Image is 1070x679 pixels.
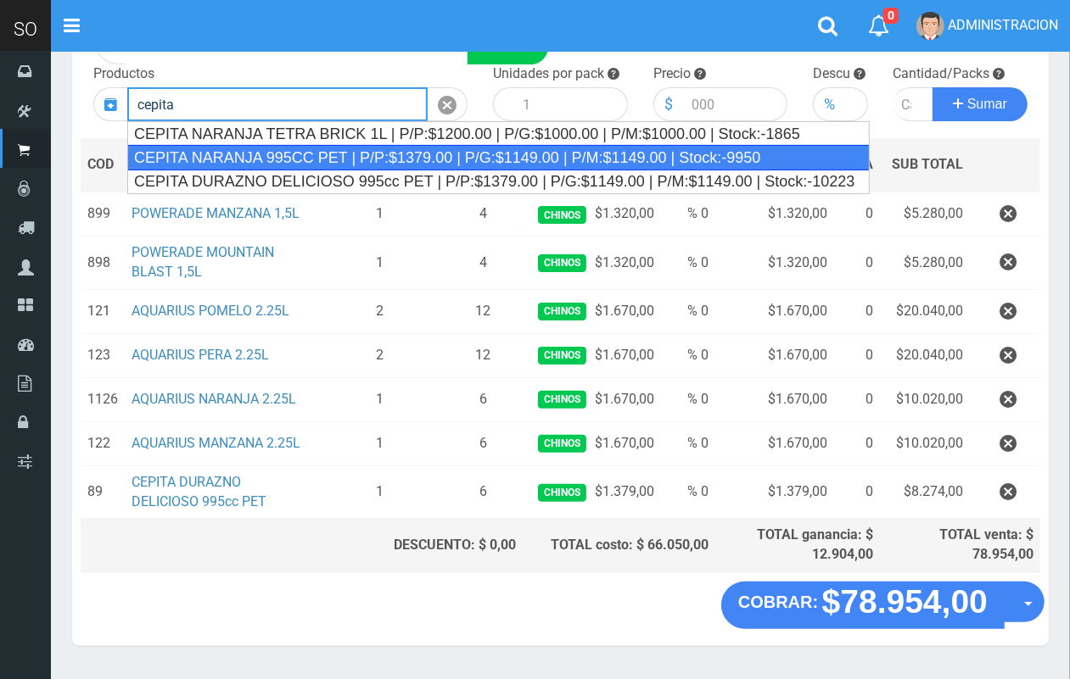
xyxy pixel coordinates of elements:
td: $1.320,00 [715,192,834,237]
td: % 0 [661,237,715,290]
td: $1.379,00 [715,465,834,519]
div: TOTAL ganancia: $ 12.904,00 [722,526,873,565]
td: 1 [317,465,444,519]
span: SUB TOTAL [892,155,963,175]
img: User Image [916,12,944,40]
span: Chinos [538,435,586,453]
a: AQUARIUS POMELO 2.25L [132,303,289,319]
strong: $78.954,00 [822,583,988,620]
input: 000 [845,87,867,121]
td: $5.280,00 [880,237,971,290]
span: Chinos [538,391,586,409]
td: 1126 [81,377,125,421]
div: TOTAL venta: $ 78.954,00 [887,526,1034,565]
td: % 0 [661,377,715,421]
td: 0 [834,192,880,237]
td: 4 [444,192,523,237]
th: COD [81,138,125,192]
span: Chinos [538,303,586,320]
td: 0 [834,465,880,519]
td: $1.379,00 [523,465,661,519]
td: 6 [444,465,523,519]
td: $1.320,00 [715,237,834,290]
span: Chinos [538,347,586,365]
a: AQUARIUS PERA 2.25L [132,347,269,363]
td: $1.670,00 [523,333,661,377]
input: 1 [514,87,628,121]
div: $ [653,87,683,121]
a: AQUARIUS NARANJA 2.25L [132,391,296,407]
div: DESCUENTO: $ 0,00 [323,536,516,555]
td: 6 [444,377,523,421]
button: Sumar [933,87,1028,121]
td: % 0 [661,421,715,465]
td: 6 [444,421,523,465]
label: Precio [653,64,691,84]
td: 4 [444,237,523,290]
label: Unidades por pack [493,64,604,84]
div: % [813,87,845,121]
td: $1.670,00 [715,333,834,377]
td: 0 [834,289,880,333]
td: $8.274,00 [880,465,971,519]
td: % 0 [661,192,715,237]
td: $1.670,00 [715,289,834,333]
a: CEPITA DURAZNO DELICIOSO 995cc PET [132,474,266,509]
td: $10.020,00 [880,421,971,465]
a: POWERADE MANZANA 1,5L [132,205,300,221]
td: 2 [317,333,444,377]
td: 1 [317,192,444,237]
td: $20.040,00 [880,289,971,333]
th: DES [125,138,317,192]
label: Productos [93,64,154,84]
span: Sumar [967,97,1007,111]
td: 1 [317,421,444,465]
div: CEPITA NARANJA 995CC PET | P/P:$1379.00 | P/G:$1149.00 | P/M:$1149.00 | Stock:-9950 [127,145,870,170]
td: 0 [834,333,880,377]
input: Cantidad [894,87,934,121]
td: $1.670,00 [715,377,834,421]
td: 1 [317,237,444,290]
span: Chinos [538,254,586,272]
td: $1.670,00 [523,289,661,333]
td: 898 [81,237,125,290]
td: $10.020,00 [880,377,971,421]
div: CEPITA NARANJA TETRA BRICK 1L | P/P:$1200.00 | P/G:$1000.00 | P/M:$1000.00 | Stock:-1865 [128,122,869,146]
a: POWERADE MOUNTAIN BLAST 1,5L [132,244,274,280]
span: Chinos [538,484,586,502]
td: 0 [834,377,880,421]
td: $1.670,00 [523,421,661,465]
label: Cantidad/Packs [894,64,990,84]
div: CEPITA DURAZNO DELICIOSO 995cc PET | P/P:$1379.00 | P/G:$1149.00 | P/M:$1149.00 | Stock:-10223 [128,170,869,193]
a: AQUARIUS MANZANA 2.25L [132,435,300,451]
td: $5.280,00 [880,192,971,237]
td: 12 [444,333,523,377]
td: 121 [81,289,125,333]
td: 2 [317,289,444,333]
td: % 0 [661,465,715,519]
div: TOTAL costo: $ 66.050,00 [529,536,709,555]
td: 12 [444,289,523,333]
td: 89 [81,465,125,519]
td: % 0 [661,333,715,377]
td: 0 [834,421,880,465]
button: COBRAR: $78.954,00 [721,582,1005,629]
td: 899 [81,192,125,237]
span: 0 [883,8,899,24]
td: 0 [834,237,880,290]
input: 000 [683,87,788,121]
td: $1.670,00 [523,377,661,421]
td: $1.670,00 [715,421,834,465]
td: $1.320,00 [523,237,661,290]
span: ADMINISTRACION [948,17,1058,33]
td: $1.320,00 [523,192,661,237]
label: Descu [813,64,850,84]
td: 1 [317,377,444,421]
td: 122 [81,421,125,465]
td: $20.040,00 [880,333,971,377]
strong: COBRAR: [738,593,818,611]
td: % 0 [661,289,715,333]
input: Introduzca el nombre del producto [127,87,428,121]
td: 123 [81,333,125,377]
span: Chinos [538,206,586,224]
